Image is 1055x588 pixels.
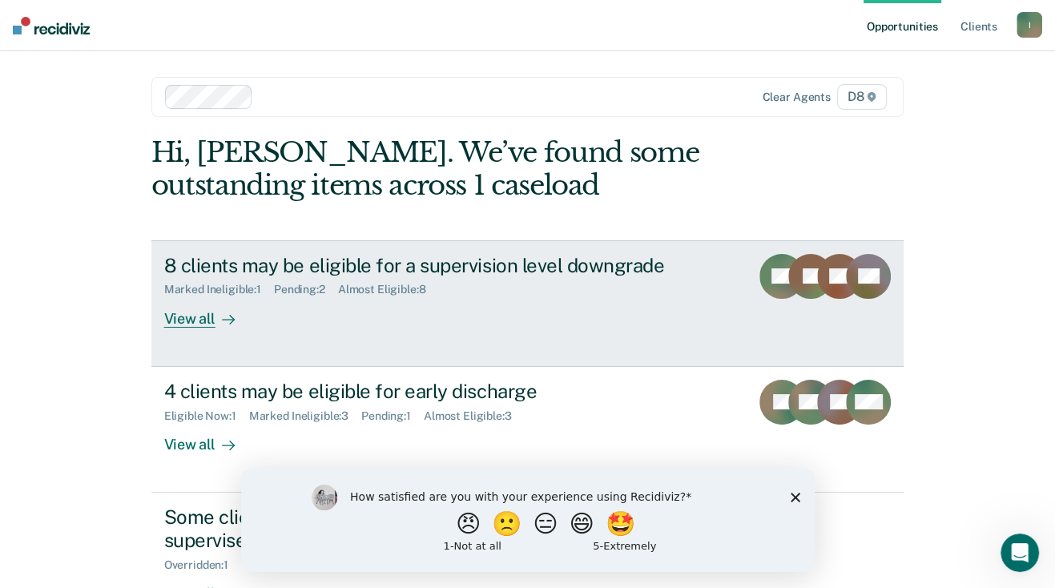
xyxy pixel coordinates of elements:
[151,136,754,202] div: Hi, [PERSON_NAME]. We’ve found some outstanding items across 1 caseload
[1017,12,1042,38] button: I
[164,558,241,572] div: Overridden : 1
[164,422,254,453] div: View all
[762,91,830,104] div: Clear agents
[274,283,338,296] div: Pending : 2
[164,505,727,552] div: Some clients within their first 6 months of supervision are being supervised at a level that does...
[164,409,249,423] div: Eligible Now : 1
[1001,534,1039,572] iframe: Intercom live chat
[837,84,888,110] span: D8
[164,254,727,277] div: 8 clients may be eligible for a supervision level downgrade
[164,283,274,296] div: Marked Ineligible : 1
[249,409,361,423] div: Marked Ineligible : 3
[164,296,254,328] div: View all
[13,17,90,34] img: Recidiviz
[241,469,815,572] iframe: Survey by Kim from Recidiviz
[151,367,904,493] a: 4 clients may be eligible for early dischargeEligible Now:1Marked Ineligible:3Pending:1Almost Eli...
[164,380,727,403] div: 4 clients may be eligible for early discharge
[424,409,525,423] div: Almost Eligible : 3
[338,283,439,296] div: Almost Eligible : 8
[361,409,424,423] div: Pending : 1
[151,240,904,367] a: 8 clients may be eligible for a supervision level downgradeMarked Ineligible:1Pending:2Almost Eli...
